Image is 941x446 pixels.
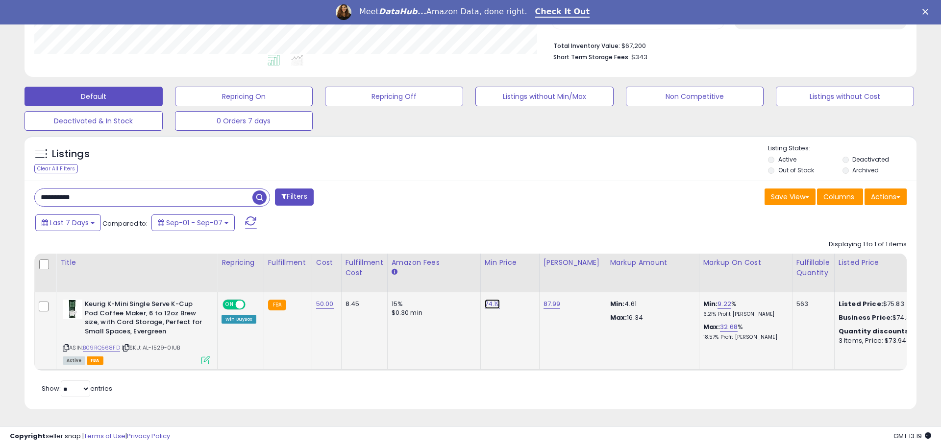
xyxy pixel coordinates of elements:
span: Compared to: [102,219,148,228]
button: Listings without Min/Max [475,87,614,106]
label: Out of Stock [778,166,814,174]
div: Cost [316,258,337,268]
img: Profile image for Georgie [336,4,351,20]
p: 16.34 [610,313,692,322]
div: [PERSON_NAME] [544,258,602,268]
div: Clear All Filters [34,164,78,173]
button: Default [25,87,163,106]
span: | SKU: AL-1529-0IUB [122,344,180,352]
strong: Min: [610,299,625,308]
p: 4.61 [610,300,692,308]
a: 87.99 [544,299,561,309]
button: Repricing On [175,87,313,106]
th: The percentage added to the cost of goods (COGS) that forms the calculator for Min & Max prices. [699,254,792,292]
span: $343 [631,52,647,62]
small: FBA [268,300,286,310]
a: 74.19 [485,299,500,309]
div: 8.45 [346,300,380,308]
a: Privacy Policy [127,431,170,441]
button: Deactivated & In Stock [25,111,163,131]
span: FBA [87,356,103,365]
span: Show: entries [42,384,112,393]
div: : [839,327,920,336]
p: Listing States: [768,144,916,153]
b: Short Term Storage Fees: [553,53,630,61]
a: 50.00 [316,299,334,309]
h5: Listings [52,147,90,161]
div: $75.83 [839,300,920,308]
a: Check It Out [535,7,590,18]
button: Sep-01 - Sep-07 [151,214,235,231]
b: Keurig K-Mini Single Serve K-Cup Pod Coffee Maker, 6 to 12oz Brew size, with Cord Storage, Perfec... [85,300,204,338]
small: Amazon Fees. [392,268,397,277]
div: % [703,300,785,318]
b: Max: [703,322,720,331]
div: Repricing [222,258,260,268]
p: 6.21% Profit [PERSON_NAME] [703,311,785,318]
b: Min: [703,299,718,308]
div: Fulfillable Quantity [796,258,830,278]
div: % [703,323,785,341]
span: All listings currently available for purchase on Amazon [63,356,85,365]
div: Fulfillment [268,258,308,268]
button: 0 Orders 7 days [175,111,313,131]
label: Archived [852,166,879,174]
li: $67,200 [553,39,899,51]
span: Columns [823,192,854,202]
a: B09RQ568FD [83,344,120,352]
a: 32.68 [720,322,738,332]
span: OFF [244,301,260,309]
a: Terms of Use [84,431,125,441]
button: Last 7 Days [35,214,101,231]
button: Repricing Off [325,87,463,106]
label: Active [778,155,796,164]
div: 3 Items, Price: $73.94 [839,336,920,345]
div: 563 [796,300,827,308]
div: Displaying 1 to 1 of 1 items [829,240,907,249]
button: Columns [817,188,863,205]
div: $74.31 [839,313,920,322]
div: Min Price [485,258,535,268]
p: 18.57% Profit [PERSON_NAME] [703,334,785,341]
div: Meet Amazon Data, done right. [359,7,527,17]
strong: Max: [610,313,627,322]
label: Deactivated [852,155,889,164]
div: $0.30 min [392,308,473,317]
b: Listed Price: [839,299,883,308]
span: Sep-01 - Sep-07 [166,218,223,228]
div: Win BuyBox [222,315,256,324]
div: 15% [392,300,473,308]
div: Markup on Cost [703,258,788,268]
button: Save View [765,188,816,205]
button: Filters [275,188,313,206]
button: Listings without Cost [776,87,914,106]
div: Amazon Fees [392,258,476,268]
div: ASIN: [63,300,210,363]
a: 9.22 [718,299,731,309]
div: Fulfillment Cost [346,258,383,278]
button: Actions [865,188,907,205]
div: Close [922,9,932,15]
div: seller snap | | [10,432,170,441]
div: Title [60,258,213,268]
b: Business Price: [839,313,892,322]
b: Total Inventory Value: [553,42,620,50]
span: ON [223,301,236,309]
div: Listed Price [839,258,923,268]
span: Last 7 Days [50,218,89,228]
button: Non Competitive [626,87,764,106]
div: Markup Amount [610,258,695,268]
span: 2025-09-15 13:19 GMT [893,431,931,441]
i: DataHub... [379,7,426,16]
strong: Copyright [10,431,46,441]
img: 314HPaQ065L._SL40_.jpg [63,300,82,319]
b: Quantity discounts [839,327,909,336]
